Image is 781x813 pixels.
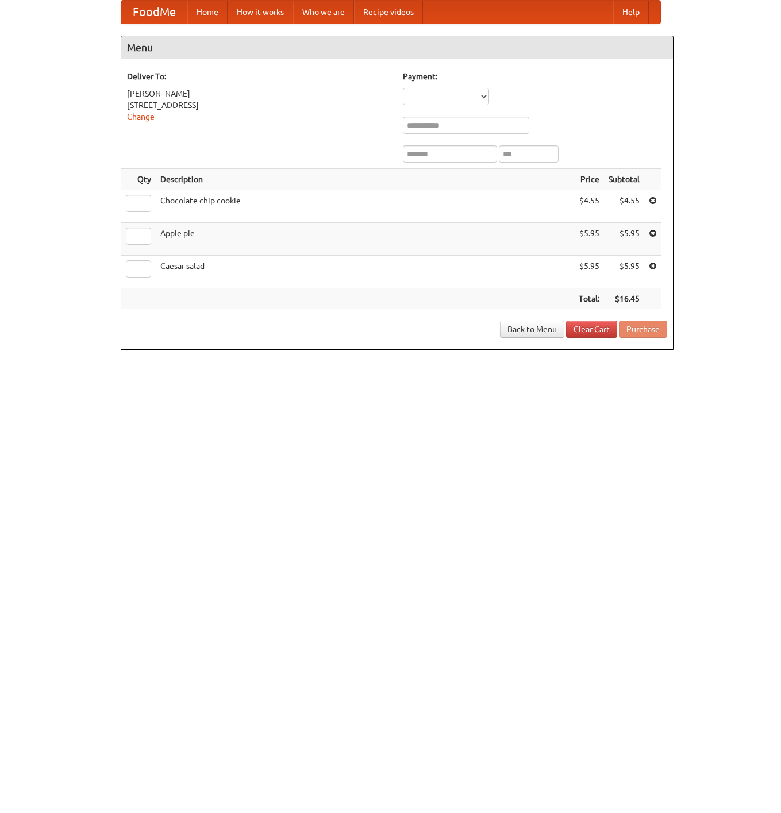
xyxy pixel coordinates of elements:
[121,169,156,190] th: Qty
[619,321,667,338] button: Purchase
[187,1,228,24] a: Home
[156,190,574,223] td: Chocolate chip cookie
[293,1,354,24] a: Who we are
[604,169,644,190] th: Subtotal
[354,1,423,24] a: Recipe videos
[127,99,391,111] div: [STREET_ADDRESS]
[574,223,604,256] td: $5.95
[156,256,574,288] td: Caesar salad
[156,223,574,256] td: Apple pie
[574,288,604,310] th: Total:
[604,256,644,288] td: $5.95
[500,321,564,338] a: Back to Menu
[613,1,649,24] a: Help
[127,88,391,99] div: [PERSON_NAME]
[156,169,574,190] th: Description
[127,112,155,121] a: Change
[604,223,644,256] td: $5.95
[574,169,604,190] th: Price
[574,256,604,288] td: $5.95
[228,1,293,24] a: How it works
[121,1,187,24] a: FoodMe
[403,71,667,82] h5: Payment:
[121,36,673,59] h4: Menu
[604,288,644,310] th: $16.45
[574,190,604,223] td: $4.55
[127,71,391,82] h5: Deliver To:
[604,190,644,223] td: $4.55
[566,321,617,338] a: Clear Cart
